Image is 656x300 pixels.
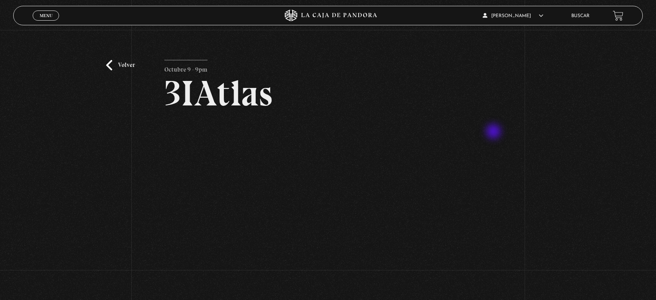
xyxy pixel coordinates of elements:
[106,60,135,70] a: Volver
[483,14,543,18] span: [PERSON_NAME]
[40,13,52,18] span: Menu
[37,20,55,25] span: Cerrar
[613,11,623,21] a: View your shopping cart
[571,14,590,18] a: Buscar
[164,60,208,75] p: Octubre 9 - 9pm
[164,75,492,111] h2: 3IAtlas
